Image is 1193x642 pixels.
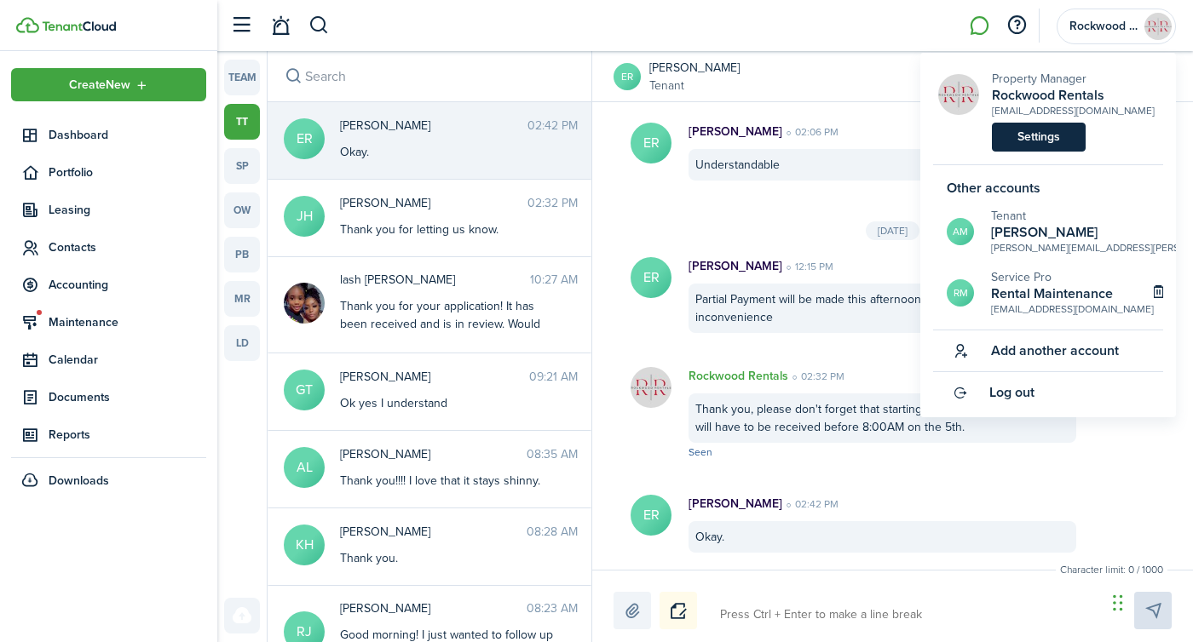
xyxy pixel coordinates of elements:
[689,393,1076,443] div: Thank you, please don't forget that starting in October, full payment will have to be received be...
[689,123,782,140] p: [PERSON_NAME]
[264,4,297,48] a: Notifications
[689,257,782,275] p: [PERSON_NAME]
[224,104,260,140] a: tt
[224,281,260,317] a: mr
[224,148,260,184] a: sp
[689,521,1076,553] div: Okay.
[631,257,671,298] avatar-text: ER
[340,472,553,490] div: Thank you!!!! I love that it stays shinny.
[49,426,206,444] span: Reports
[224,237,260,272] a: pb
[284,524,325,565] avatar-text: KH
[933,372,1163,413] a: Log out
[49,276,206,294] span: Accounting
[224,192,260,228] a: ow
[992,103,1155,118] div: [EMAIL_ADDRESS][DOMAIN_NAME]
[49,163,206,181] span: Portfolio
[660,592,697,629] button: Notice
[11,418,206,451] a: Reports
[49,201,206,219] span: Leasing
[49,388,206,406] span: Documents
[340,194,527,212] span: Jerry Hill Jr.
[49,313,206,331] span: Maintenance
[991,301,1154,317] div: [EMAIL_ADDRESS][DOMAIN_NAME]
[933,330,1119,371] button: Add another account
[49,238,206,256] span: Contacts
[989,385,1035,400] span: Log out
[933,178,1163,198] h5: Other accounts
[866,221,919,240] div: [DATE]
[991,207,1026,225] span: Tenant
[340,143,553,161] div: Okay.
[340,549,553,567] div: Thank you.
[340,297,553,387] div: Thank you for your application! It has been received and is in review. Would you like to schedule...
[1069,20,1138,32] span: Rockwood Rentals
[49,472,109,490] span: Downloads
[16,17,39,33] img: TenantCloud
[527,599,578,617] time: 08:23 AM
[992,70,1086,88] span: Property Manager
[1002,11,1031,40] button: Open resource center
[527,523,578,541] time: 08:28 AM
[340,523,527,541] span: Kerri Hannah
[530,271,578,289] time: 10:27 AM
[649,59,740,77] a: [PERSON_NAME]
[991,286,1154,301] h2: Rental Maintenance
[991,343,1119,358] span: Add another account
[527,445,578,463] time: 08:35 AM
[689,149,1076,181] div: Understandable
[224,60,260,95] a: team
[49,351,206,369] span: Calendar
[527,194,578,212] time: 02:32 PM
[225,9,257,42] button: Open sidebar
[992,123,1086,152] a: Settings
[947,279,974,307] avatar-text: RM
[49,126,206,144] span: Dashboard
[631,495,671,536] avatar-text: ER
[614,63,641,90] a: ER
[281,65,305,89] button: Search
[340,445,527,463] span: Amber Lewis
[224,325,260,361] a: ld
[284,283,325,324] img: lash lashley
[1108,560,1193,642] iframe: Chat Widget
[284,447,325,488] avatar-text: AL
[527,117,578,135] time: 02:42 PM
[308,11,330,40] button: Search
[1144,13,1172,40] img: Rockwood Rentals
[340,599,527,617] span: Rachel Joiner
[11,118,206,152] a: Dashboard
[631,367,671,408] img: Rockwood Rentals
[340,117,527,135] span: Ebonee Robertson
[689,284,1076,333] div: Partial Payment will be made this afternoon. Sorry for the inconvenience
[284,370,325,410] avatar-text: GT
[11,68,206,101] button: Open menu
[782,496,839,512] time: 02:42 PM
[69,79,130,91] span: Create New
[340,271,530,289] span: lash lashley
[284,118,325,159] avatar-text: ER
[284,196,325,237] avatar-text: JH
[268,51,591,101] input: search
[782,259,833,274] time: 12:15 PM
[782,124,839,140] time: 02:06 PM
[631,123,671,163] avatar-text: ER
[340,221,553,238] div: Thank you for letting us know.
[340,394,553,412] div: Ok yes I understand
[1056,562,1167,577] small: Character limit: 0 / 1000
[340,368,529,386] span: Gina Toney
[938,74,979,115] img: Rockwood Rentals
[529,368,578,386] time: 09:21 AM
[1113,577,1123,628] div: Drag
[947,218,974,245] avatar-text: AM
[689,367,788,385] p: Rockwood Rentals
[649,77,740,95] a: Tenant
[689,495,782,513] p: [PERSON_NAME]
[992,88,1155,103] a: Rockwood Rentals
[788,369,844,384] time: 02:32 PM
